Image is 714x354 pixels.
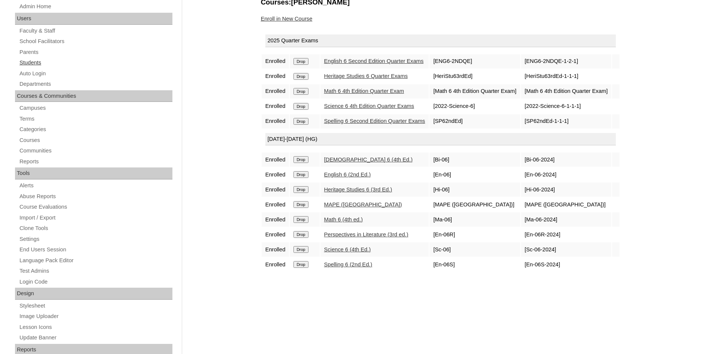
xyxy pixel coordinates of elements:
input: Drop [293,186,308,193]
a: School Facilitators [19,37,172,46]
a: Campuses [19,103,172,113]
td: [Math 6 4th Edition Quarter Exam] [521,84,612,99]
td: Enrolled [262,167,289,182]
td: [SP62ndEd] [430,114,520,128]
a: Terms [19,114,172,124]
td: Enrolled [262,212,289,227]
td: [En-06] [430,167,520,182]
a: Language Pack Editor [19,256,172,265]
td: [Ma-06-2024] [521,212,612,227]
a: Spelling 6 (2nd Ed.) [324,261,373,267]
a: Clone Tools [19,224,172,233]
input: Drop [293,261,308,268]
td: [Bi-06-2024] [521,152,612,167]
td: [HeriStu63rdEd-1-1-1] [521,69,612,84]
td: Enrolled [262,152,289,167]
div: Tools [15,167,172,179]
a: Auto Login [19,69,172,78]
td: [En-06R] [430,227,520,242]
td: [Bi-06] [430,152,520,167]
a: Math 6 (4th ed.) [324,217,363,223]
a: Faculty & Staff [19,26,172,36]
input: Drop [293,88,308,95]
a: English 6 (2nd Ed.) [324,172,371,178]
input: Drop [293,201,308,208]
td: [SP62ndEd-1-1-1] [521,114,612,128]
td: Enrolled [262,227,289,242]
a: Admin Home [19,2,172,11]
a: Departments [19,79,172,89]
a: Science 6 4th Edition Quarter Exams [324,103,414,109]
a: Categories [19,125,172,134]
td: [Ma-06] [430,212,520,227]
td: [En-06S] [430,257,520,272]
a: Lesson Icons [19,323,172,332]
td: [2022-Science-6] [430,99,520,114]
td: [Math 6 4th Edition Quarter Exam] [430,84,520,99]
a: Math 6 4th Edition Quarter Exam [324,88,404,94]
td: Enrolled [262,182,289,197]
input: Drop [293,216,308,223]
input: Drop [293,246,308,253]
td: [En-06R-2024] [521,227,612,242]
td: [ENG6-2NDQE] [430,54,520,69]
a: Perspectives in Literature (3rd ed.) [324,232,409,237]
a: Heritage Studies 6 Quarter Exams [324,73,408,79]
div: Design [15,288,172,300]
td: Enrolled [262,99,289,114]
td: Enrolled [262,84,289,99]
td: [HeriStu63rdEd] [430,69,520,84]
td: [En-06S-2024] [521,257,612,272]
a: Science 6 (4th Ed.) [324,246,371,252]
a: Heritage Studies 6 (3rd Ed.) [324,187,392,193]
div: 2025 Quarter Exams [265,34,616,47]
td: [MAPE ([GEOGRAPHIC_DATA])] [430,197,520,212]
td: [En-06-2024] [521,167,612,182]
a: Spelling 6 Second Edition Quarter Exams [324,118,425,124]
td: Enrolled [262,54,289,69]
a: Reports [19,157,172,166]
a: Stylesheet [19,301,172,311]
a: Login Code [19,277,172,287]
a: End Users Session [19,245,172,254]
td: [MAPE ([GEOGRAPHIC_DATA])] [521,197,612,212]
td: [2022-Science-6-1-1-1] [521,99,612,114]
input: Drop [293,156,308,163]
td: [ENG6-2NDQE-1-2-1] [521,54,612,69]
a: Settings [19,235,172,244]
div: Courses & Communities [15,90,172,102]
td: Enrolled [262,257,289,272]
td: Enrolled [262,69,289,84]
div: [DATE]-[DATE] (HG) [265,133,616,146]
div: Users [15,13,172,25]
a: English 6 Second Edition Quarter Exams [324,58,424,64]
a: Communities [19,146,172,155]
input: Drop [293,103,308,110]
td: [Sc-06] [430,242,520,257]
a: Abuse Reports [19,192,172,201]
td: Enrolled [262,242,289,257]
td: [Hi-06] [430,182,520,197]
input: Drop [293,73,308,80]
input: Drop [293,58,308,65]
a: Parents [19,48,172,57]
a: Courses [19,136,172,145]
input: Drop [293,171,308,178]
a: MAPE ([GEOGRAPHIC_DATA]) [324,202,402,208]
a: Students [19,58,172,67]
a: Image Uploader [19,312,172,321]
input: Drop [293,231,308,238]
a: Enroll in New Course [261,16,313,22]
a: Update Banner [19,333,172,342]
a: Import / Export [19,213,172,223]
td: [Hi-06-2024] [521,182,612,197]
td: [Sc-06-2024] [521,242,612,257]
td: Enrolled [262,197,289,212]
td: Enrolled [262,114,289,128]
a: Test Admins [19,266,172,276]
a: Alerts [19,181,172,190]
a: [DEMOGRAPHIC_DATA] 6 (4th Ed.) [324,157,413,163]
a: Course Evaluations [19,202,172,212]
input: Drop [293,118,308,125]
